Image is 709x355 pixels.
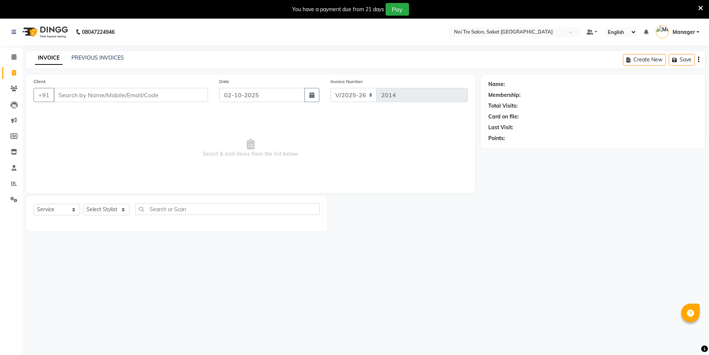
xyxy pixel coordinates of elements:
[71,54,124,61] a: PREVIOUS INVOICES
[488,124,513,131] div: Last Visit:
[678,325,702,348] iframe: chat widget
[54,88,208,102] input: Search by Name/Mobile/Email/Code
[33,111,468,186] span: Select & add items from the list below
[386,3,409,16] button: Pay
[35,51,63,65] a: INVOICE
[669,54,695,66] button: Save
[488,113,519,121] div: Card on file:
[292,6,384,13] div: You have a payment due from 21 days
[488,134,505,142] div: Points:
[656,25,669,38] img: Manager
[135,203,320,215] input: Search or Scan
[219,78,229,85] label: Date
[673,28,695,36] span: Manager
[33,78,45,85] label: Client
[19,22,70,42] img: logo
[33,88,54,102] button: +91
[330,78,363,85] label: Invoice Number
[623,54,666,66] button: Create New
[488,91,521,99] div: Membership:
[488,102,518,110] div: Total Visits:
[488,80,505,88] div: Name:
[82,22,115,42] b: 08047224946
